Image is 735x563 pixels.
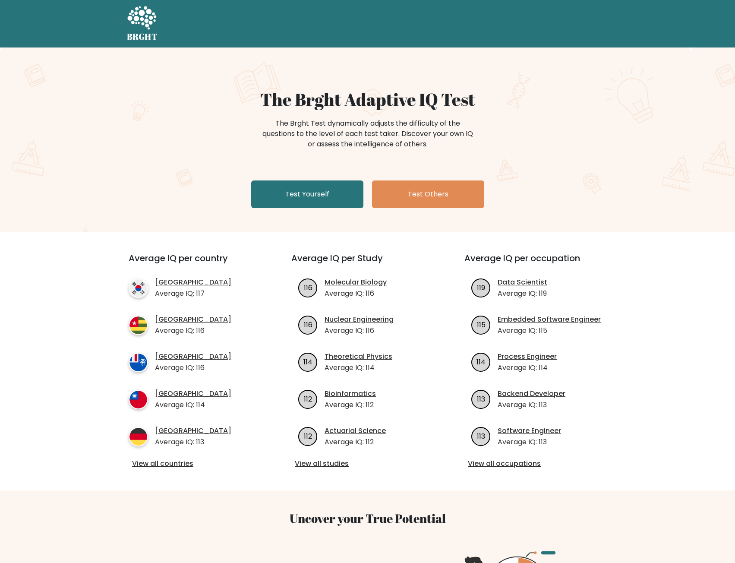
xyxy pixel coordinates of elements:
p: Average IQ: 114 [498,363,557,373]
a: Actuarial Science [325,426,386,436]
a: Molecular Biology [325,277,387,288]
img: country [129,353,148,372]
p: Average IQ: 113 [498,437,561,447]
p: Average IQ: 116 [325,326,394,336]
img: country [129,390,148,409]
p: Average IQ: 113 [155,437,231,447]
p: Average IQ: 113 [498,400,565,410]
p: Average IQ: 114 [325,363,392,373]
text: 113 [477,431,485,441]
text: 114 [303,357,312,367]
p: Average IQ: 116 [155,363,231,373]
img: country [129,278,148,298]
h1: The Brght Adaptive IQ Test [157,89,578,110]
p: Average IQ: 112 [325,400,376,410]
text: 114 [476,357,486,367]
a: Test Others [372,180,484,208]
text: 115 [477,319,486,329]
p: Average IQ: 117 [155,288,231,299]
h3: Average IQ per occupation [464,253,617,274]
p: Average IQ: 119 [498,288,547,299]
p: Average IQ: 112 [325,437,386,447]
text: 113 [477,394,485,404]
a: Theoretical Physics [325,351,392,362]
p: Average IQ: 114 [155,400,231,410]
text: 116 [304,319,312,329]
a: BRGHT [127,3,158,44]
text: 112 [304,431,312,441]
a: Software Engineer [498,426,561,436]
a: Nuclear Engineering [325,314,394,325]
a: Process Engineer [498,351,557,362]
h3: Uncover your True Potential [88,511,647,526]
div: The Brght Test dynamically adjusts the difficulty of the questions to the level of each test take... [260,118,476,149]
a: Test Yourself [251,180,363,208]
text: 119 [477,282,485,292]
a: [GEOGRAPHIC_DATA] [155,426,231,436]
img: country [129,316,148,335]
h5: BRGHT [127,32,158,42]
a: View all occupations [468,459,613,469]
a: Data Scientist [498,277,547,288]
text: 116 [304,282,312,292]
a: [GEOGRAPHIC_DATA] [155,314,231,325]
a: [GEOGRAPHIC_DATA] [155,277,231,288]
a: View all countries [132,459,257,469]
p: Average IQ: 116 [325,288,387,299]
a: Backend Developer [498,389,565,399]
text: 112 [304,394,312,404]
p: Average IQ: 116 [155,326,231,336]
p: Average IQ: 115 [498,326,601,336]
a: Embedded Software Engineer [498,314,601,325]
a: View all studies [295,459,440,469]
h3: Average IQ per country [129,253,260,274]
a: [GEOGRAPHIC_DATA] [155,351,231,362]
a: Bioinformatics [325,389,376,399]
img: country [129,427,148,446]
h3: Average IQ per Study [291,253,444,274]
a: [GEOGRAPHIC_DATA] [155,389,231,399]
